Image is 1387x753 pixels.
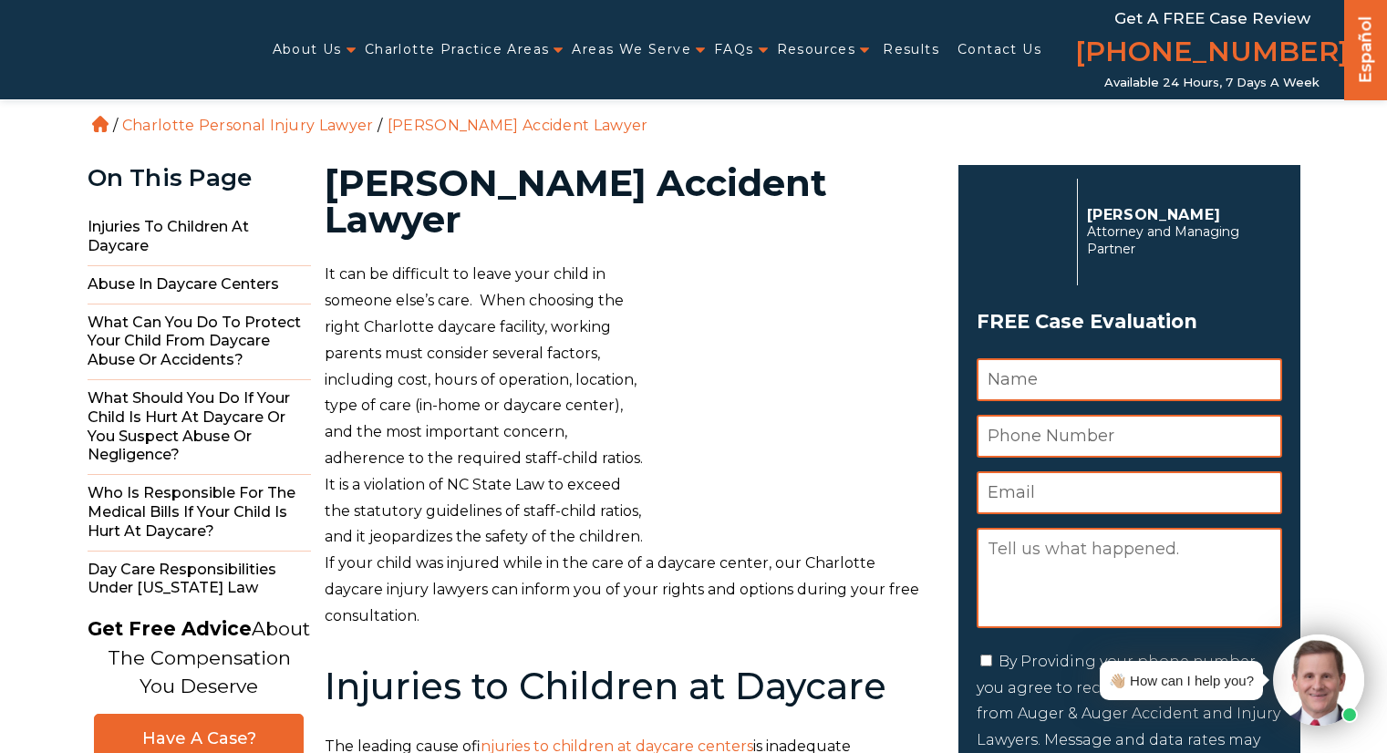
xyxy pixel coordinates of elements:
p: It can be difficult to leave your child in someone else’s care. When choosing the right Charlotte... [325,262,937,629]
a: Results [883,31,939,68]
span: Day Care Responsibilities Under [US_STATE] Law [88,552,311,608]
span: Injuries to Children at Daycare [88,209,311,266]
a: [PHONE_NUMBER] [1075,32,1349,76]
h2: Injuries to Children at Daycare [325,666,937,707]
img: Child Care [663,262,937,535]
span: Available 24 Hours, 7 Days a Week [1104,76,1320,90]
img: Intaker widget Avatar [1273,634,1364,726]
input: Name [977,358,1282,401]
img: Auger & Auger Accident and Injury Lawyers Logo [11,32,239,67]
p: [PERSON_NAME] [1087,206,1272,223]
a: FAQs [714,31,754,68]
div: 👋🏼 How can I help you? [1109,668,1254,693]
input: Phone Number [977,415,1282,458]
div: On This Page [88,165,311,191]
a: Home [92,116,109,132]
span: What Can You Do to Protect Your Child From Daycare Abuse or Accidents? [88,304,311,380]
a: Charlotte Practice Areas [365,31,550,68]
strong: Get Free Advice [88,617,252,640]
img: Herbert Auger [977,186,1068,277]
span: Abuse in Daycare Centers [88,266,311,304]
a: Areas We Serve [572,31,691,68]
span: Who Is Responsible For The Medical Bills If Your Child Is Hurt At Daycare? [88,475,311,551]
span: Have A Case? [113,728,285,749]
a: Contact Us [957,31,1041,68]
li: [PERSON_NAME] Accident Lawyer [383,117,653,134]
p: About The Compensation You Deserve [88,614,310,701]
a: Resources [777,31,856,68]
span: Attorney and Managing Partner [1087,223,1272,258]
a: About Us [273,31,342,68]
span: Get a FREE Case Review [1114,9,1310,27]
input: Email [977,471,1282,514]
span: What Should You Do If Your Child Is Hurt At Daycare Or You Suspect Abuse Or Negligence? [88,380,311,475]
h1: [PERSON_NAME] Accident Lawyer [325,165,937,238]
a: Charlotte Personal Injury Lawyer [122,117,374,134]
span: FREE Case Evaluation [977,304,1282,339]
